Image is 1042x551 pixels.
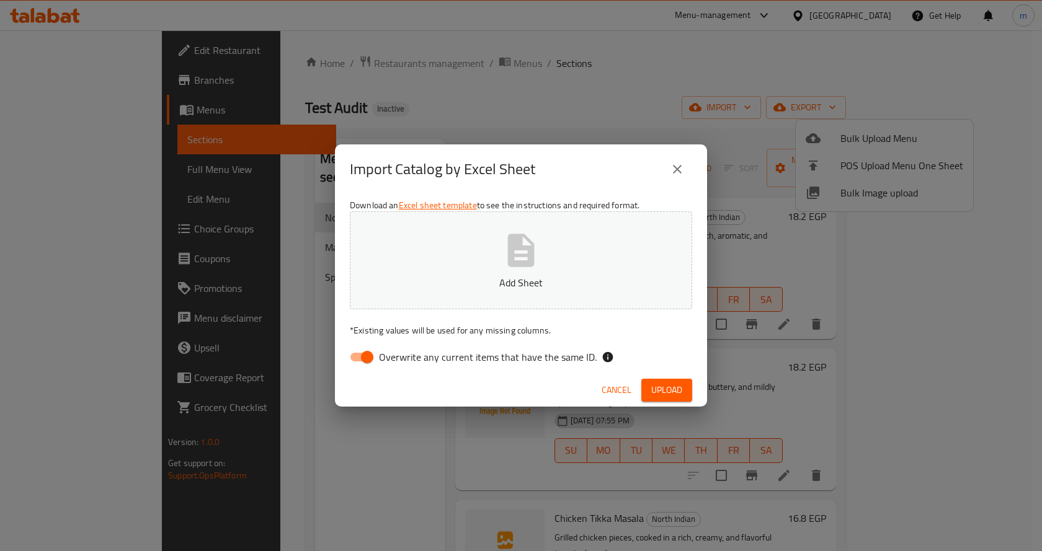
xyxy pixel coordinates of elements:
p: Add Sheet [369,275,673,290]
a: Excel sheet template [399,197,477,213]
h2: Import Catalog by Excel Sheet [350,159,535,179]
button: Add Sheet [350,211,692,309]
p: Existing values will be used for any missing columns. [350,324,692,337]
span: Upload [651,382,682,398]
span: Overwrite any current items that have the same ID. [379,350,597,364]
span: Cancel [602,382,631,398]
button: Upload [641,379,692,402]
button: close [662,154,692,184]
div: Download an to see the instructions and required format. [335,194,707,374]
svg: If the overwrite option isn't selected, then the items that match an existing ID will be ignored ... [602,351,614,363]
button: Cancel [597,379,636,402]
